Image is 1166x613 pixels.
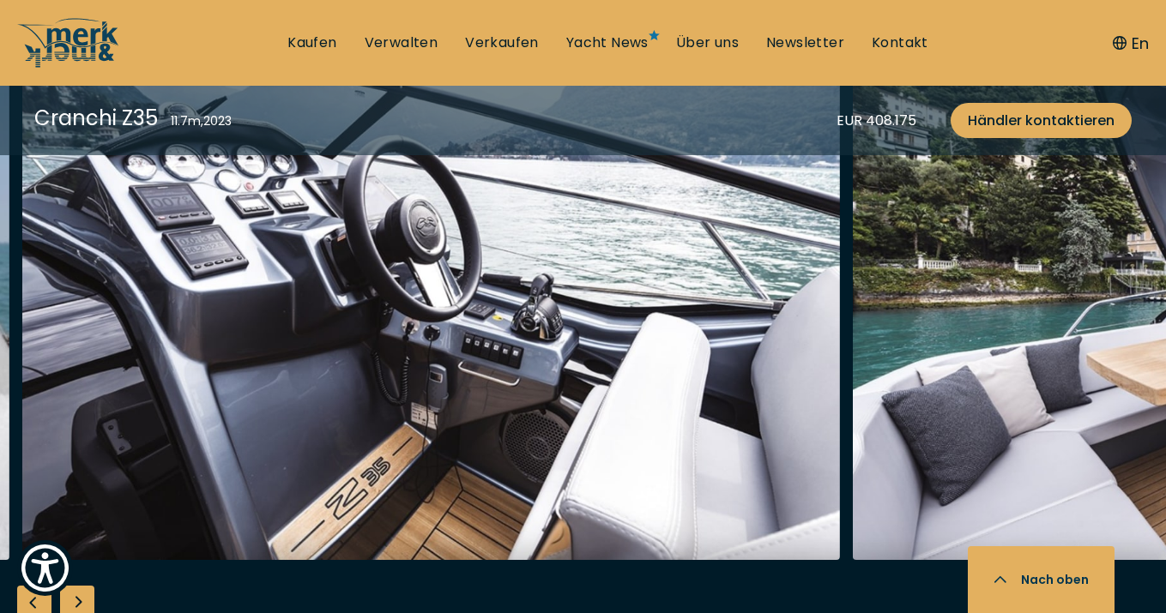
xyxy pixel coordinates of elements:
[465,33,539,52] a: Verkaufen
[566,33,649,52] a: Yacht News
[837,110,916,131] div: EUR 408.175
[287,33,336,52] a: Kaufen
[34,103,158,133] div: Cranchi Z35
[676,33,739,52] a: Über uns
[171,112,232,130] div: 11.7 m , 2023
[22,11,840,560] img: Merk&Merk
[968,110,1115,131] span: Händler kontaktieren
[365,33,438,52] a: Verwalten
[951,103,1132,138] a: Händler kontaktieren
[766,33,844,52] a: Newsletter
[872,33,928,52] a: Kontakt
[968,546,1115,613] button: Nach oben
[1113,32,1149,55] button: En
[17,540,73,596] button: Show Accessibility Preferences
